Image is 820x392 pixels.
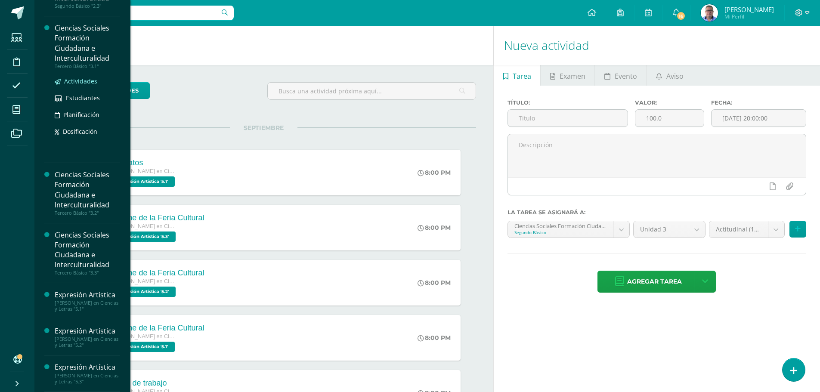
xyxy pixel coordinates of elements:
h1: Nueva actividad [504,26,810,65]
input: Busca una actividad próxima aquí... [268,83,476,99]
a: Tarea [494,65,540,86]
span: Tarea [513,66,531,86]
label: La tarea se asignará a: [507,209,806,216]
span: [PERSON_NAME] [724,5,774,14]
div: Segundo Básico "2.3" [55,3,120,9]
a: Ciencias Sociales Formación Ciudadana e InterculturalidadTercero Básico "3.1" [55,23,120,69]
span: Expresión Artística '5.1' [110,176,175,187]
span: [PERSON_NAME] en Ciencias y Letras [110,333,175,340]
div: Tercero Básico "3.2" [55,210,120,216]
img: 285073c7e466a897ef1b71ab2e1bc043.png [701,4,718,22]
div: 8:00 PM [418,169,451,176]
span: Unidad 3 [640,221,682,238]
span: [PERSON_NAME] en Ciencias y Letras [110,223,175,229]
a: Evento [595,65,646,86]
div: Formatos [110,158,177,167]
input: Título [508,110,628,127]
div: Expresión Artística [55,326,120,336]
a: Ciencias Sociales Formación Ciudadana e InterculturalidadTercero Básico "3.3" [55,230,120,276]
div: Tercero Básico "3.3" [55,270,120,276]
a: Planificación [55,110,120,120]
input: Busca un usuario... [40,6,234,20]
span: Estudiantes [66,94,100,102]
span: Evento [615,66,637,86]
a: Unidad 3 [634,221,705,238]
div: Segundo Básico [514,229,607,235]
input: Puntos máximos [635,110,704,127]
div: [PERSON_NAME] en Ciencias y Letras "5.2" [55,336,120,348]
div: Informe de la Feria Cultural [110,324,204,333]
div: Ciencias Sociales Formación Ciudadana e Interculturalidad '2.1' [514,221,607,229]
span: Aviso [666,66,684,86]
a: Dosificación [55,127,120,136]
span: 16 [676,11,686,21]
div: Tercero Básico "3.1" [55,63,120,69]
a: Ciencias Sociales Formación Ciudadana e Interculturalidad '2.1'Segundo Básico [508,221,630,238]
span: Actitudinal (15.0pts) [716,221,761,238]
div: Informe de la Feria Cultural [110,269,204,278]
span: Agregar tarea [627,271,682,292]
span: [PERSON_NAME] en Ciencias y Letras [110,168,175,174]
span: Dosificación [63,127,97,136]
span: Actividades [64,77,97,85]
span: Planificación [63,111,99,119]
span: Mi Perfil [724,13,774,20]
span: Expresión Artística '5.1' [110,342,175,352]
span: [PERSON_NAME] en Ciencias y Letras [110,278,175,284]
div: 8:00 PM [418,279,451,287]
label: Título: [507,99,628,106]
a: Ciencias Sociales Formación Ciudadana e InterculturalidadTercero Básico "3.2" [55,170,120,216]
div: Ciencias Sociales Formación Ciudadana e Interculturalidad [55,170,120,210]
a: Expresión Artística[PERSON_NAME] en Ciencias y Letras "5.2" [55,326,120,348]
a: Estudiantes [55,93,120,103]
label: Valor: [635,99,705,106]
span: Examen [560,66,585,86]
input: Fecha de entrega [712,110,806,127]
div: Expresión Artística [55,290,120,300]
div: 8:00 PM [418,224,451,231]
div: Ciencias Sociales Formación Ciudadana e Interculturalidad [55,23,120,63]
h1: Actividades [45,26,483,65]
div: Ciencias Sociales Formación Ciudadana e Interculturalidad [55,230,120,270]
a: Expresión Artística[PERSON_NAME] en Ciencias y Letras "5.1" [55,290,120,312]
div: 8:00 PM [418,334,451,342]
div: Informe de la Feria Cultural [110,213,204,222]
span: Expresión Artística '5.3' [110,231,176,242]
span: SEPTIEMBRE [230,124,297,132]
a: Examen [541,65,594,86]
label: Fecha: [711,99,806,106]
a: Actitudinal (15.0pts) [709,221,784,238]
a: Actividades [55,76,120,86]
a: Aviso [647,65,693,86]
div: [PERSON_NAME] en Ciencias y Letras "5.1" [55,300,120,312]
span: Expresión Artística '5.2' [110,287,176,297]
